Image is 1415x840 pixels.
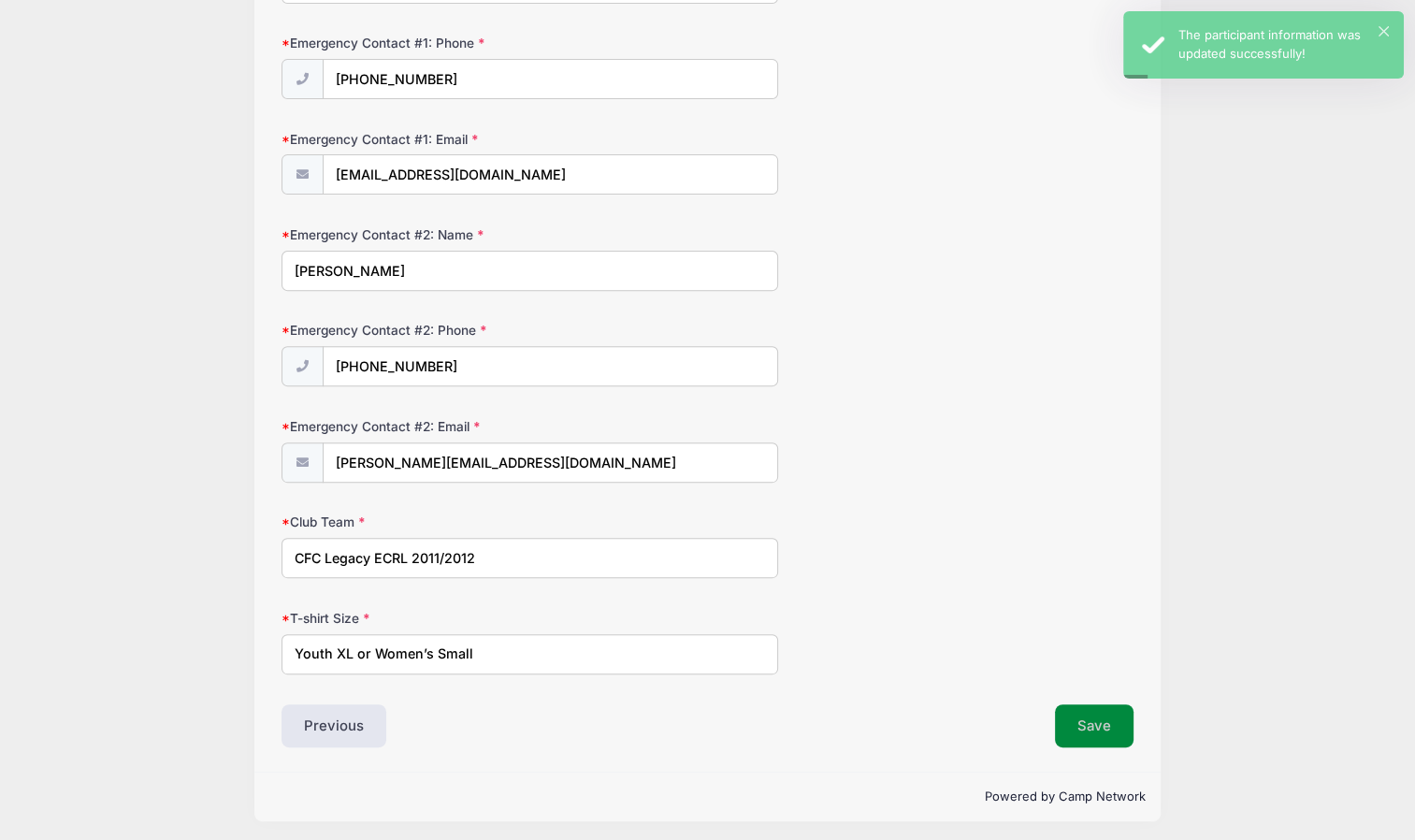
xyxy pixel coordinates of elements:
label: Emergency Contact #2: Email [282,417,565,436]
input: (xxx) xxx-xxxx [323,346,779,386]
label: Emergency Contact #1: Email [282,130,565,149]
input: email@email.com [323,442,779,483]
button: × [1379,26,1389,36]
label: Club Team [282,513,565,531]
p: Powered by Camp Network [269,788,1145,806]
button: Previous [282,704,386,747]
button: Save [1055,704,1133,747]
label: Emergency Contact #1: Phone [282,34,565,52]
label: Emergency Contact #2: Phone [282,321,565,340]
label: Emergency Contact #2: Name [282,225,565,244]
input: email@email.com [323,154,779,195]
input: (xxx) xxx-xxxx [323,59,779,99]
label: T-shirt Size [282,609,565,628]
div: The participant information was updated successfully! [1178,26,1389,63]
